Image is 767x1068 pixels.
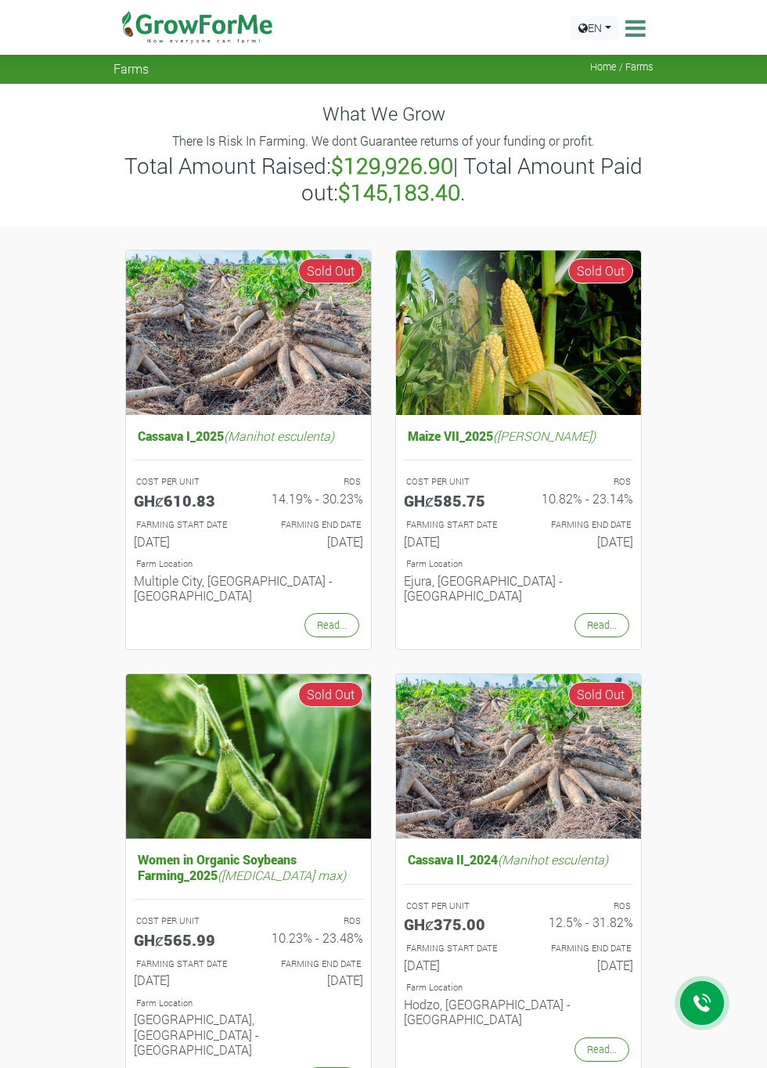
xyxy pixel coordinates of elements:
h6: Multiple City, [GEOGRAPHIC_DATA] - [GEOGRAPHIC_DATA] [134,573,363,603]
p: COST PER UNIT [406,900,505,913]
h6: [DATE] [404,958,507,972]
i: ([MEDICAL_DATA] max) [218,867,346,883]
a: Read... [574,613,629,637]
p: ROS [263,475,362,489]
p: Location of Farm [406,981,631,994]
span: Farms [113,61,149,76]
h6: 14.19% - 30.23% [261,491,364,506]
h4: What We Grow [113,103,654,125]
img: growforme image [396,674,641,839]
h5: GHȼ565.99 [134,930,237,949]
h6: Ejura, [GEOGRAPHIC_DATA] - [GEOGRAPHIC_DATA] [404,573,633,603]
span: Home / Farms [590,61,654,73]
h5: GHȼ585.75 [404,491,507,510]
p: Location of Farm [136,997,361,1010]
a: Read... [574,1037,629,1062]
h6: 10.82% - 23.14% [531,491,634,506]
b: $145,183.40 [338,178,460,207]
span: Sold Out [568,682,633,707]
h6: 12.5% - 31.82% [531,915,634,929]
h6: [DATE] [261,534,364,549]
h5: GHȼ610.83 [134,491,237,510]
h5: GHȼ375.00 [404,915,507,933]
h6: [DATE] [261,972,364,987]
img: growforme image [396,251,641,415]
b: $129,926.90 [331,151,453,180]
h6: [DATE] [134,534,237,549]
p: ROS [533,900,632,913]
p: FARMING START DATE [136,518,235,532]
h6: [DATE] [531,534,634,549]
i: ([PERSON_NAME]) [493,428,596,444]
h5: Women in Organic Soybeans Farming_2025 [134,848,363,886]
p: COST PER UNIT [136,915,235,928]
h3: Total Amount Raised: | Total Amount Paid out: . [116,153,651,205]
p: ROS [533,475,632,489]
p: There Is Risk In Farming. We dont Guarantee returns of your funding or profit. [116,132,651,150]
h5: Cassava I_2025 [134,424,363,447]
span: Sold Out [568,258,633,283]
p: ROS [263,915,362,928]
h6: 10.23% - 23.48% [261,930,364,945]
h6: [DATE] [531,958,634,972]
span: Sold Out [298,258,363,283]
p: FARMING START DATE [136,958,235,971]
h6: [DATE] [404,534,507,549]
span: Sold Out [298,682,363,707]
p: FARMING START DATE [406,942,505,955]
p: FARMING END DATE [263,958,362,971]
a: Read... [304,613,359,637]
h6: [DATE] [134,972,237,987]
p: Location of Farm [406,557,631,571]
p: COST PER UNIT [136,475,235,489]
p: FARMING START DATE [406,518,505,532]
i: (Manihot esculenta) [498,851,608,868]
a: EN [571,16,618,40]
h6: Hodzo, [GEOGRAPHIC_DATA] - [GEOGRAPHIC_DATA] [404,997,633,1027]
p: COST PER UNIT [406,475,505,489]
p: FARMING END DATE [533,518,632,532]
p: FARMING END DATE [263,518,362,532]
h5: Cassava II_2024 [404,848,633,871]
img: growforme image [126,674,371,839]
h5: Maize VII_2025 [404,424,633,447]
i: (Manihot esculenta) [224,428,334,444]
p: FARMING END DATE [533,942,632,955]
h6: [GEOGRAPHIC_DATA], [GEOGRAPHIC_DATA] - [GEOGRAPHIC_DATA] [134,1012,363,1057]
p: Location of Farm [136,557,361,571]
img: growforme image [126,251,371,415]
